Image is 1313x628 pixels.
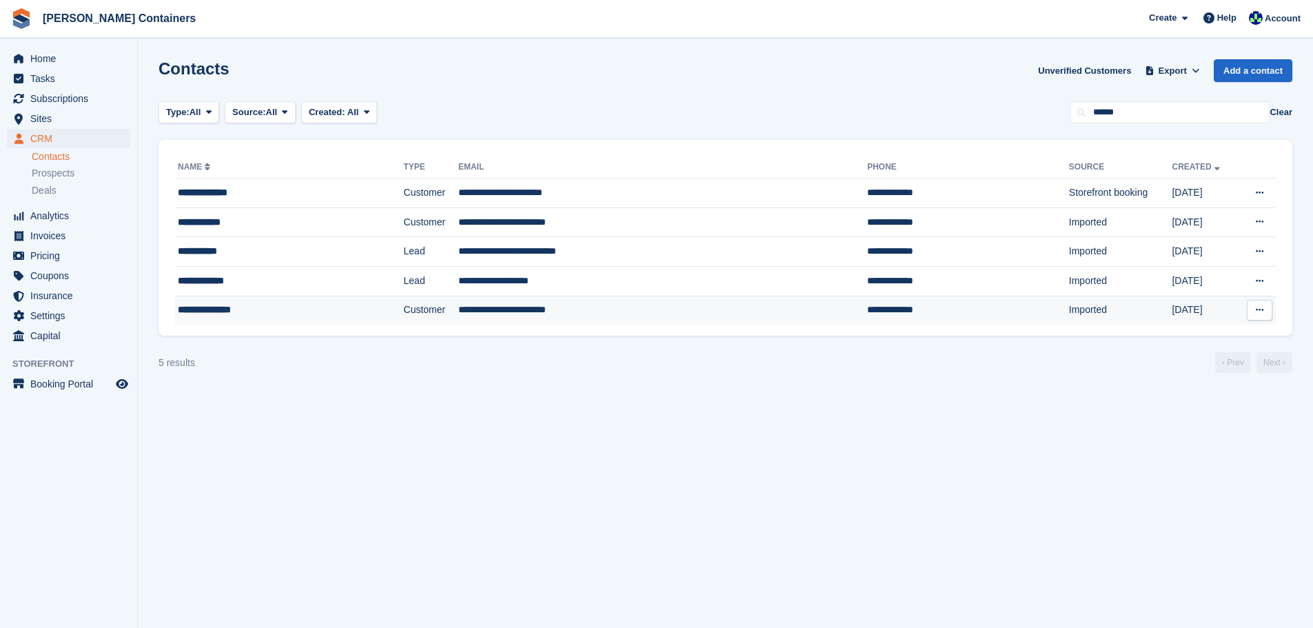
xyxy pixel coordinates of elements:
a: Deals [32,183,130,198]
span: All [266,105,278,119]
a: menu [7,109,130,128]
a: Contacts [32,150,130,163]
span: Export [1159,64,1187,78]
img: Audra Whitelaw [1249,11,1263,25]
a: Preview store [114,376,130,392]
span: Source: [232,105,265,119]
img: stora-icon-8386f47178a22dfd0bd8f6a31ec36ba5ce8667c1dd55bd0f319d3a0aa187defe.svg [11,8,32,29]
nav: Page [1212,352,1295,373]
td: [DATE] [1172,237,1238,267]
span: Deals [32,184,57,197]
a: Created [1172,162,1222,172]
td: Imported [1069,207,1172,237]
button: Clear [1270,105,1292,119]
span: Booking Portal [30,374,113,394]
a: menu [7,286,130,305]
a: menu [7,69,130,88]
span: CRM [30,129,113,148]
td: Lead [404,237,458,267]
a: Next [1256,352,1292,373]
span: Created: [309,107,345,117]
a: menu [7,374,130,394]
a: menu [7,326,130,345]
span: Insurance [30,286,113,305]
th: Source [1069,156,1172,179]
a: Add a contact [1214,59,1292,82]
td: Storefront booking [1069,179,1172,208]
a: Prospects [32,166,130,181]
a: menu [7,246,130,265]
span: Invoices [30,226,113,245]
button: Created: All [301,101,377,124]
span: Pricing [30,246,113,265]
a: menu [7,306,130,325]
a: [PERSON_NAME] Containers [37,7,201,30]
span: Account [1265,12,1301,26]
span: Prospects [32,167,74,180]
a: menu [7,89,130,108]
div: 5 results [159,356,195,370]
td: Customer [404,207,458,237]
span: All [347,107,359,117]
button: Export [1142,59,1203,82]
td: [DATE] [1172,179,1238,208]
td: [DATE] [1172,207,1238,237]
span: Subscriptions [30,89,113,108]
td: Customer [404,296,458,325]
span: Capital [30,326,113,345]
h1: Contacts [159,59,230,78]
a: menu [7,226,130,245]
td: Imported [1069,266,1172,296]
a: Previous [1215,352,1251,373]
td: Imported [1069,296,1172,325]
span: Help [1217,11,1236,25]
td: Lead [404,266,458,296]
a: menu [7,129,130,148]
span: Coupons [30,266,113,285]
th: Phone [867,156,1069,179]
a: menu [7,49,130,68]
td: [DATE] [1172,296,1238,325]
span: Tasks [30,69,113,88]
span: Type: [166,105,190,119]
span: All [190,105,201,119]
span: Home [30,49,113,68]
span: Analytics [30,206,113,225]
span: Settings [30,306,113,325]
button: Type: All [159,101,219,124]
th: Email [458,156,867,179]
a: menu [7,266,130,285]
td: Customer [404,179,458,208]
button: Source: All [225,101,296,124]
a: Name [178,162,213,172]
a: Unverified Customers [1032,59,1137,82]
span: Create [1149,11,1177,25]
span: Storefront [12,357,137,371]
a: menu [7,206,130,225]
span: Sites [30,109,113,128]
td: [DATE] [1172,266,1238,296]
td: Imported [1069,237,1172,267]
th: Type [404,156,458,179]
